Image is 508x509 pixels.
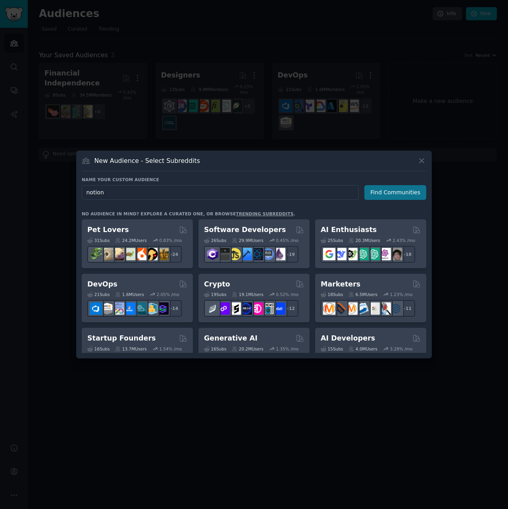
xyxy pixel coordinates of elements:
[165,246,182,263] div: + 24
[94,157,200,165] h3: New Audience - Select Subreddits
[368,248,380,260] img: chatgpt_prompts_
[282,246,298,263] div: + 19
[321,346,343,352] div: 15 Sub s
[348,346,377,352] div: 4.0M Users
[321,333,375,343] h2: AI Developers
[251,248,263,260] img: reactnative
[134,302,146,315] img: platformengineering
[204,225,286,235] h2: Software Developers
[115,238,146,243] div: 24.2M Users
[334,248,346,260] img: DeepSeek
[276,346,298,352] div: 1.35 % /mo
[379,302,391,315] img: MarketingResearch
[364,185,426,200] button: Find Communities
[236,211,293,216] a: trending subreddits
[87,238,110,243] div: 31 Sub s
[145,248,158,260] img: PetAdvice
[345,302,358,315] img: AskMarketing
[232,346,263,352] div: 20.2M Users
[90,248,102,260] img: herpetology
[157,292,179,297] div: 2.05 % /mo
[232,292,263,297] div: 19.1M Users
[390,346,413,352] div: 3.28 % /mo
[145,302,158,315] img: aws_cdk
[204,238,226,243] div: 26 Sub s
[251,302,263,315] img: defiblockchain
[82,177,426,182] h3: Name your custom audience
[398,246,415,263] div: + 18
[217,302,230,315] img: 0xPolygon
[101,302,113,315] img: AWS_Certified_Experts
[273,248,285,260] img: elixir
[398,300,415,317] div: + 11
[159,238,182,243] div: 0.83 % /mo
[87,333,156,343] h2: Startup Founders
[356,248,369,260] img: chatgpt_promptDesign
[276,238,298,243] div: 0.45 % /mo
[240,302,252,315] img: web3
[115,346,146,352] div: 13.7M Users
[368,302,380,315] img: googleads
[282,300,298,317] div: + 12
[165,300,182,317] div: + 14
[323,302,335,315] img: content_marketing
[262,248,274,260] img: AskComputerScience
[115,292,144,297] div: 1.6M Users
[334,302,346,315] img: bigseo
[232,238,263,243] div: 29.9M Users
[390,292,413,297] div: 1.23 % /mo
[390,248,402,260] img: ArtificalIntelligence
[379,248,391,260] img: OpenAIDev
[82,211,295,217] div: No audience in mind? Explore a curated one, or browse .
[356,302,369,315] img: Emailmarketing
[156,248,169,260] img: dogbreed
[323,248,335,260] img: GoogleGeminiAI
[204,292,226,297] div: 19 Sub s
[276,292,298,297] div: 0.52 % /mo
[229,248,241,260] img: learnjavascript
[87,292,110,297] div: 21 Sub s
[262,302,274,315] img: CryptoNews
[101,248,113,260] img: ballpython
[321,279,360,289] h2: Marketers
[393,238,415,243] div: 2.43 % /mo
[159,346,182,352] div: 1.54 % /mo
[273,302,285,315] img: defi_
[348,238,380,243] div: 20.3M Users
[112,248,124,260] img: leopardgeckos
[156,302,169,315] img: PlatformEngineers
[87,279,117,289] h2: DevOps
[217,248,230,260] img: software
[134,248,146,260] img: cockatiel
[321,225,377,235] h2: AI Enthusiasts
[229,302,241,315] img: ethstaker
[206,248,219,260] img: csharp
[82,185,359,200] input: Pick a short name, like "Digital Marketers" or "Movie-Goers"
[123,302,135,315] img: DevOpsLinks
[321,238,343,243] div: 25 Sub s
[204,346,226,352] div: 16 Sub s
[87,346,110,352] div: 16 Sub s
[112,302,124,315] img: Docker_DevOps
[123,248,135,260] img: turtle
[204,279,230,289] h2: Crypto
[240,248,252,260] img: iOSProgramming
[204,333,258,343] h2: Generative AI
[348,292,377,297] div: 6.5M Users
[90,302,102,315] img: azuredevops
[321,292,343,297] div: 18 Sub s
[390,302,402,315] img: OnlineMarketing
[345,248,358,260] img: AItoolsCatalog
[206,302,219,315] img: ethfinance
[87,225,129,235] h2: Pet Lovers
